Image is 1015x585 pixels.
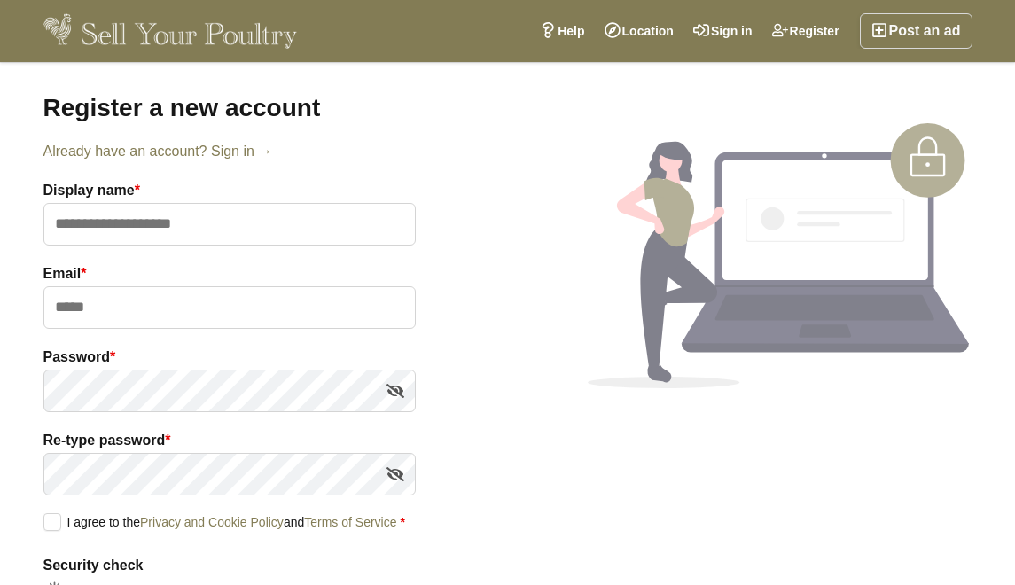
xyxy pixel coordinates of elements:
[43,263,416,285] label: Email
[43,180,416,201] label: Display name
[43,93,416,123] h1: Register a new account
[382,461,409,487] a: Show/hide password
[382,378,409,404] a: Show/hide password
[43,555,416,576] label: Security check
[140,515,284,529] a: Privacy and Cookie Policy
[683,13,762,49] a: Sign in
[595,13,683,49] a: Location
[762,13,849,49] a: Register
[304,515,396,529] a: Terms of Service
[43,513,405,529] label: I agree to the and
[43,141,416,162] a: Already have an account? Sign in →
[530,13,594,49] a: Help
[43,347,416,368] label: Password
[860,13,972,49] a: Post an ad
[43,13,298,49] img: Sell Your Poultry
[43,430,416,451] label: Re-type password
